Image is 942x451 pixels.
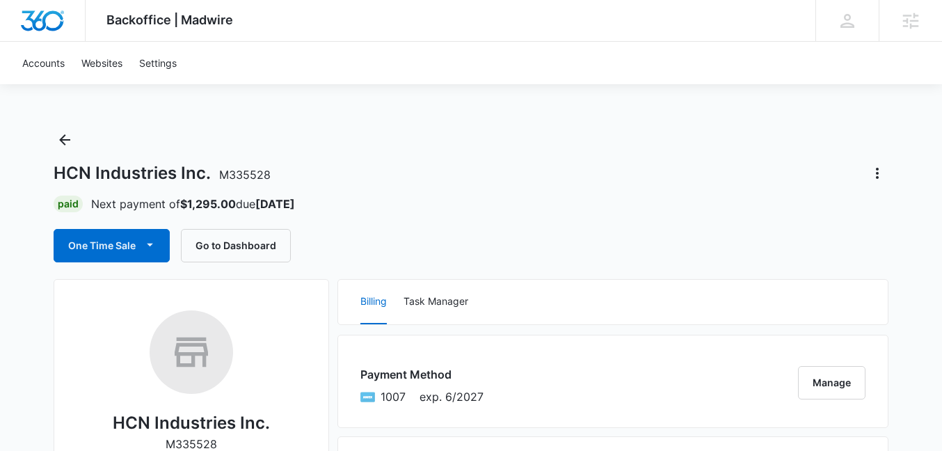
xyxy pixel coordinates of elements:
[106,13,233,27] span: Backoffice | Madwire
[73,42,131,84] a: Websites
[219,168,271,182] span: M335528
[420,388,484,405] span: exp. 6/2027
[54,163,271,184] h1: HCN Industries Inc.
[404,280,468,324] button: Task Manager
[798,366,865,399] button: Manage
[54,196,83,212] div: Paid
[113,411,270,436] h2: HCN Industries Inc.
[180,197,236,211] strong: $1,295.00
[91,196,295,212] p: Next payment of due
[131,42,185,84] a: Settings
[181,229,291,262] button: Go to Dashboard
[866,162,888,184] button: Actions
[54,129,76,151] button: Back
[14,42,73,84] a: Accounts
[54,229,170,262] button: One Time Sale
[381,388,406,405] span: American Express ending with
[255,197,295,211] strong: [DATE]
[360,366,484,383] h3: Payment Method
[360,280,387,324] button: Billing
